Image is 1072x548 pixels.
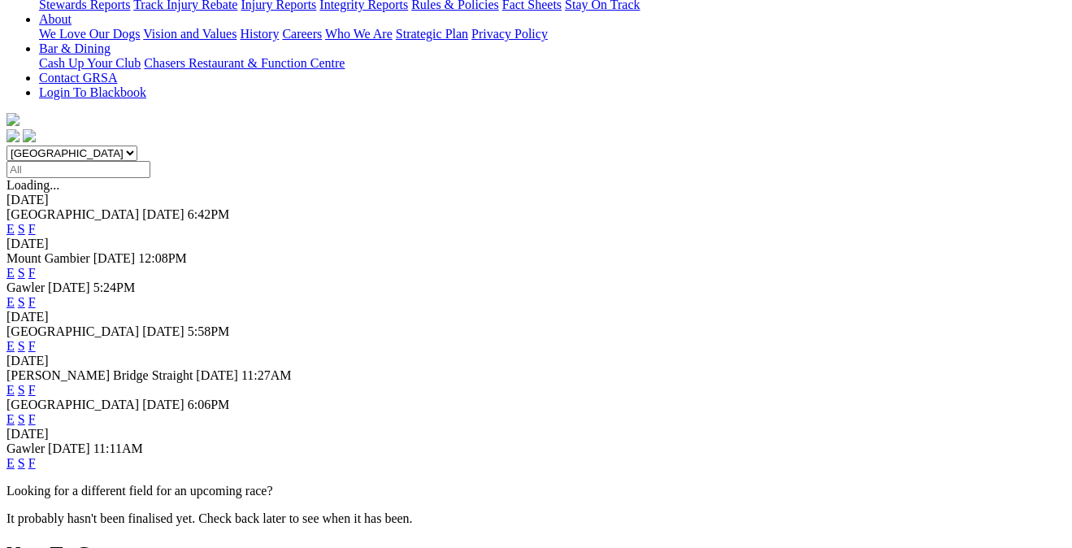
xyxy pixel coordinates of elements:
[7,383,15,397] a: E
[325,27,393,41] a: Who We Are
[7,484,1065,498] p: Looking for a different field for an upcoming race?
[7,178,59,192] span: Loading...
[39,27,1065,41] div: About
[48,441,90,455] span: [DATE]
[93,281,136,294] span: 5:24PM
[142,207,184,221] span: [DATE]
[39,41,111,55] a: Bar & Dining
[7,161,150,178] input: Select date
[93,251,136,265] span: [DATE]
[7,310,1065,324] div: [DATE]
[7,129,20,142] img: facebook.svg
[188,398,230,411] span: 6:06PM
[143,27,237,41] a: Vision and Values
[7,412,15,426] a: E
[471,27,548,41] a: Privacy Policy
[48,281,90,294] span: [DATE]
[7,251,90,265] span: Mount Gambier
[18,383,25,397] a: S
[7,354,1065,368] div: [DATE]
[7,266,15,280] a: E
[18,295,25,309] a: S
[18,339,25,353] a: S
[7,339,15,353] a: E
[7,237,1065,251] div: [DATE]
[18,412,25,426] a: S
[7,511,413,525] partial: It probably hasn't been finalised yet. Check back later to see when it has been.
[188,207,230,221] span: 6:42PM
[7,324,139,338] span: [GEOGRAPHIC_DATA]
[7,113,20,126] img: logo-grsa-white.png
[28,383,36,397] a: F
[241,368,292,382] span: 11:27AM
[7,193,1065,207] div: [DATE]
[144,56,345,70] a: Chasers Restaurant & Function Centre
[7,398,139,411] span: [GEOGRAPHIC_DATA]
[23,129,36,142] img: twitter.svg
[396,27,468,41] a: Strategic Plan
[28,222,36,236] a: F
[142,398,184,411] span: [DATE]
[7,295,15,309] a: E
[39,27,140,41] a: We Love Our Dogs
[7,441,45,455] span: Gawler
[18,222,25,236] a: S
[39,56,141,70] a: Cash Up Your Club
[188,324,230,338] span: 5:58PM
[28,412,36,426] a: F
[39,85,146,99] a: Login To Blackbook
[18,456,25,470] a: S
[28,266,36,280] a: F
[93,441,143,455] span: 11:11AM
[7,427,1065,441] div: [DATE]
[39,12,72,26] a: About
[7,368,193,382] span: [PERSON_NAME] Bridge Straight
[18,266,25,280] a: S
[240,27,279,41] a: History
[28,456,36,470] a: F
[7,222,15,236] a: E
[7,456,15,470] a: E
[142,324,184,338] span: [DATE]
[39,56,1065,71] div: Bar & Dining
[196,368,238,382] span: [DATE]
[7,207,139,221] span: [GEOGRAPHIC_DATA]
[282,27,322,41] a: Careers
[138,251,187,265] span: 12:08PM
[7,281,45,294] span: Gawler
[28,339,36,353] a: F
[39,71,117,85] a: Contact GRSA
[28,295,36,309] a: F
